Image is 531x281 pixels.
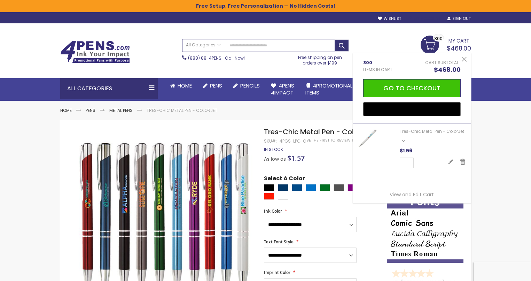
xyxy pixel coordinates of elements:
a: Home [60,107,72,113]
a: My Account [409,16,440,21]
a: Pens [197,78,228,93]
iframe: Google Customer Reviews [474,262,531,281]
span: Imprint Color [264,269,290,275]
div: Ocean Blue [292,184,302,191]
span: As low as [264,155,286,162]
span: $1.57 [287,153,305,163]
a: 4PROMOTIONALITEMS [300,78,358,101]
a: Sign Out [447,16,471,21]
img: font-personalization-examples [387,196,463,263]
strong: SKU [264,138,277,144]
a: All Categories [182,39,224,51]
div: Availability [264,147,283,152]
span: Tres-Chic Metal Pen - ColorJet [264,127,372,137]
a: (888) 88-4PENS [188,55,221,61]
a: Wishlist [378,16,401,21]
div: Free shipping on pen orders over $199 [291,52,349,66]
div: White [278,193,288,200]
span: 300 [434,35,443,42]
span: 4PROMOTIONAL ITEMS [305,82,352,96]
span: Select A Color [264,175,305,184]
a: Pencils [228,78,265,93]
span: All Categories [186,42,221,48]
span: In stock [264,146,283,152]
span: Pencils [240,82,260,89]
span: Pens [210,82,222,89]
div: All Categories [60,78,158,99]
a: Home [165,78,197,93]
span: Items in Cart [363,67,392,73]
div: Blue Light [306,184,316,191]
span: 300 [363,60,392,66]
a: Tres-Chic Metal Pen - ColorJet [400,128,464,134]
img: 4Pens Custom Pens and Promotional Products [60,41,130,63]
div: Black [264,184,274,191]
span: Text Font Style [264,239,294,245]
span: $468.00 [434,65,461,74]
a: Be the first to review this product [306,138,380,143]
span: Home [178,82,192,89]
div: Purple [348,184,358,191]
button: Buy with GPay [363,102,461,116]
li: Tres-Chic Metal Pen - ColorJet [147,108,217,113]
div: Navy Blue [278,184,288,191]
span: Cart Subtotal [425,60,459,66]
a: Pens [86,107,95,113]
div: Bright Red [264,193,274,200]
span: - Call Now! [188,55,245,61]
button: Go to Checkout [363,79,461,97]
img: Tres-Chic Metal Pen - ColorJet-White [358,129,377,148]
span: Ink Color [264,208,282,214]
div: 4PGS-LPG-C [280,138,306,144]
span: 4Pens 4impact [271,82,294,96]
div: Gunmetal [334,184,344,191]
a: Metal Pens [109,107,133,113]
span: $1.56 [400,147,412,154]
a: $468.00 300 [421,36,471,53]
a: 4Pens4impact [265,78,300,101]
div: Green [320,184,330,191]
a: View and Edit Cart [390,191,434,198]
span: $468.00 [447,44,471,53]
